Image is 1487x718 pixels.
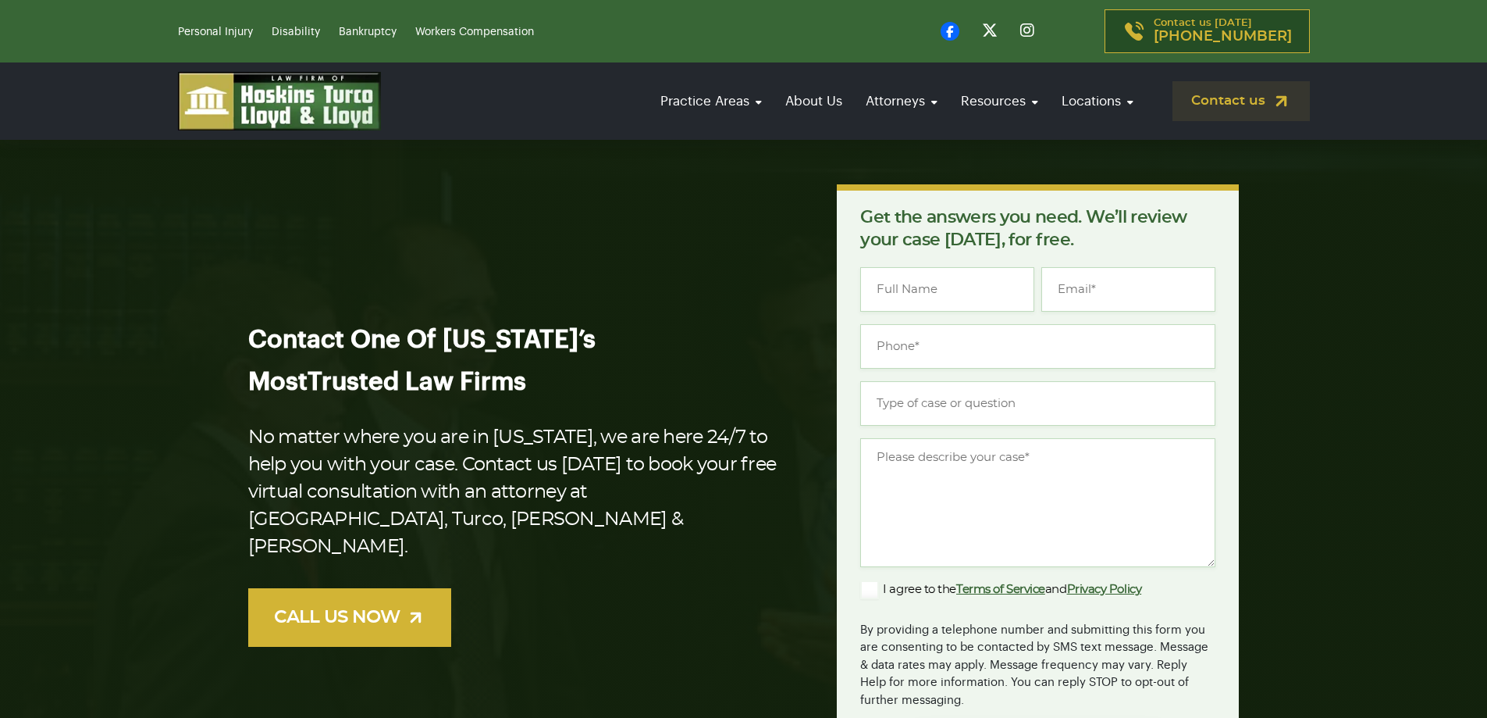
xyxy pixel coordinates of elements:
input: Type of case or question [860,381,1215,426]
span: Trusted Law Firms [308,370,526,395]
a: Resources [953,79,1046,123]
img: arrow-up-right-light.svg [406,608,425,627]
a: Contact us [DATE][PHONE_NUMBER] [1105,9,1310,53]
p: No matter where you are in [US_STATE], we are here 24/7 to help you with your case. Contact us [D... [248,424,788,561]
a: Workers Compensation [415,27,534,38]
a: Bankruptcy [339,27,397,38]
input: Email* [1041,267,1215,312]
a: Personal Injury [178,27,253,38]
p: Get the answers you need. We’ll review your case [DATE], for free. [860,206,1215,252]
span: Contact One Of [US_STATE]’s [248,327,596,352]
a: Locations [1054,79,1141,123]
a: Attorneys [858,79,945,123]
p: Contact us [DATE] [1154,18,1292,45]
span: [PHONE_NUMBER] [1154,29,1292,45]
a: Terms of Service [956,584,1045,595]
a: Privacy Policy [1067,584,1142,595]
img: logo [178,72,381,130]
div: By providing a telephone number and submitting this form you are consenting to be contacted by SM... [860,612,1215,710]
a: About Us [777,79,850,123]
span: Most [248,370,308,395]
a: CALL US NOW [248,588,451,647]
input: Full Name [860,267,1034,312]
a: Practice Areas [653,79,770,123]
label: I agree to the and [860,580,1141,599]
a: Contact us [1172,81,1310,121]
input: Phone* [860,324,1215,369]
a: Disability [272,27,320,38]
